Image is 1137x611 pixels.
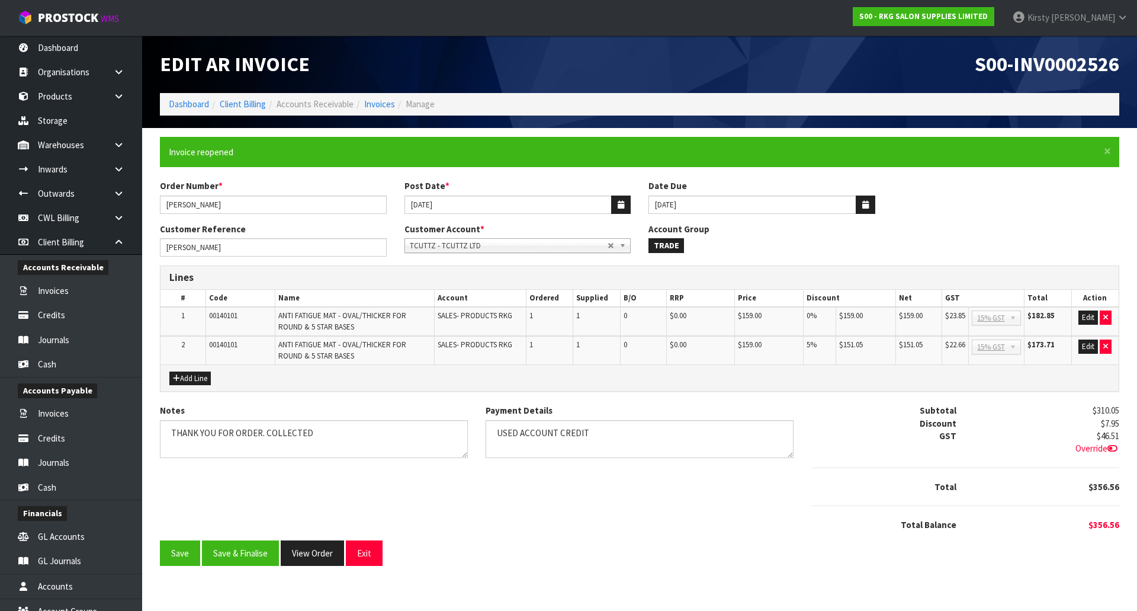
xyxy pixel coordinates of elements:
[1088,519,1119,530] span: $356.56
[1075,443,1119,454] span: Override
[38,10,98,25] span: ProStock
[404,180,449,192] label: Post Date
[920,418,956,429] strong: Discount
[648,223,709,235] label: Account Group
[624,311,627,321] span: 0
[939,430,956,442] strong: GST
[853,7,994,26] a: S00 - RKG SALON SUPPLIES LIMITED
[901,519,956,530] strong: Total Balance
[281,540,344,566] button: View Order
[438,311,512,321] span: SALES- PRODUCTS RKG
[895,290,942,307] th: Net
[738,340,762,350] span: $159.00
[648,238,684,253] span: TRADE
[1088,481,1119,492] span: $356.56
[734,290,803,307] th: Price
[160,180,223,192] label: Order Number
[576,311,580,321] span: 1
[220,98,266,110] a: Client Billing
[169,98,209,110] a: Dashboard
[404,223,484,235] label: Customer Account
[624,340,627,350] span: 0
[804,290,896,307] th: Discount
[670,340,686,350] span: $0.00
[859,11,988,21] strong: S00 - RKG SALON SUPPLIES LIMITED
[160,52,310,76] span: Edit AR Invoice
[899,340,923,350] span: $151.05
[486,404,553,417] label: Payment Details
[1097,430,1119,442] span: $46.51
[160,238,387,257] input: Customer Reference.
[945,311,965,321] span: $23.85
[648,180,687,192] label: Date Due
[410,239,608,253] span: TCUTTZ - TCUTTZ LTD
[181,340,185,350] span: 2
[160,404,185,417] label: Notes
[1027,12,1049,23] span: Kirsty
[1071,290,1119,307] th: Action
[160,223,246,235] label: Customer Reference
[1027,340,1055,350] strong: $173.71
[346,540,383,566] button: Exit
[621,290,666,307] th: B/O
[101,13,119,24] small: WMS
[169,372,211,386] button: Add Line
[899,311,923,321] span: $159.00
[18,10,33,25] img: cube-alt.png
[1104,143,1111,159] span: ×
[666,290,734,307] th: RRP
[839,340,863,350] span: $151.05
[438,340,512,350] span: SALES- PRODUCTS RKG
[648,196,856,214] input: Date Due
[1027,311,1055,321] strong: $182.85
[434,290,526,307] th: Account
[160,540,200,566] button: Save
[529,340,533,350] span: 1
[807,340,817,350] span: 5%
[839,311,863,321] span: $159.00
[404,196,612,214] input: Post Date
[18,260,108,275] span: Accounts Receivable
[209,340,237,350] span: 00140101
[160,196,387,214] input: Order Number
[18,383,97,398] span: Accounts Payable
[181,311,185,321] span: 1
[529,311,533,321] span: 1
[945,340,965,350] span: $22.66
[364,98,395,110] a: Invoices
[977,311,1005,325] span: 15% GST
[670,311,686,321] span: $0.00
[942,290,1024,307] th: GST
[209,311,237,321] span: 00140101
[18,506,67,521] span: Financials
[1051,12,1115,23] span: [PERSON_NAME]
[1024,290,1071,307] th: Total
[169,146,233,158] span: Invoice reopened
[275,290,434,307] th: Name
[202,540,279,566] button: Save & Finalise
[278,340,406,360] span: ANTI FATIGUE MAT - OVAL/THICKER FOR ROUND & 5 STAR BASES
[920,405,956,416] strong: Subtotal
[205,290,275,307] th: Code
[1101,418,1119,429] span: $7.95
[277,98,354,110] span: Accounts Receivable
[738,311,762,321] span: $159.00
[169,272,1110,283] h3: Lines
[1078,340,1098,354] button: Edit
[160,290,205,307] th: #
[1093,405,1119,416] span: $310.05
[934,481,956,492] strong: Total
[406,98,435,110] span: Manage
[977,340,1005,354] span: 15% GST
[278,311,406,331] span: ANTI FATIGUE MAT - OVAL/THICKER FOR ROUND & 5 STAR BASES
[573,290,621,307] th: Supplied
[526,290,573,307] th: Ordered
[807,311,817,321] span: 0%
[975,52,1119,76] span: S00-INV0002526
[1078,311,1098,325] button: Edit
[576,340,580,350] span: 1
